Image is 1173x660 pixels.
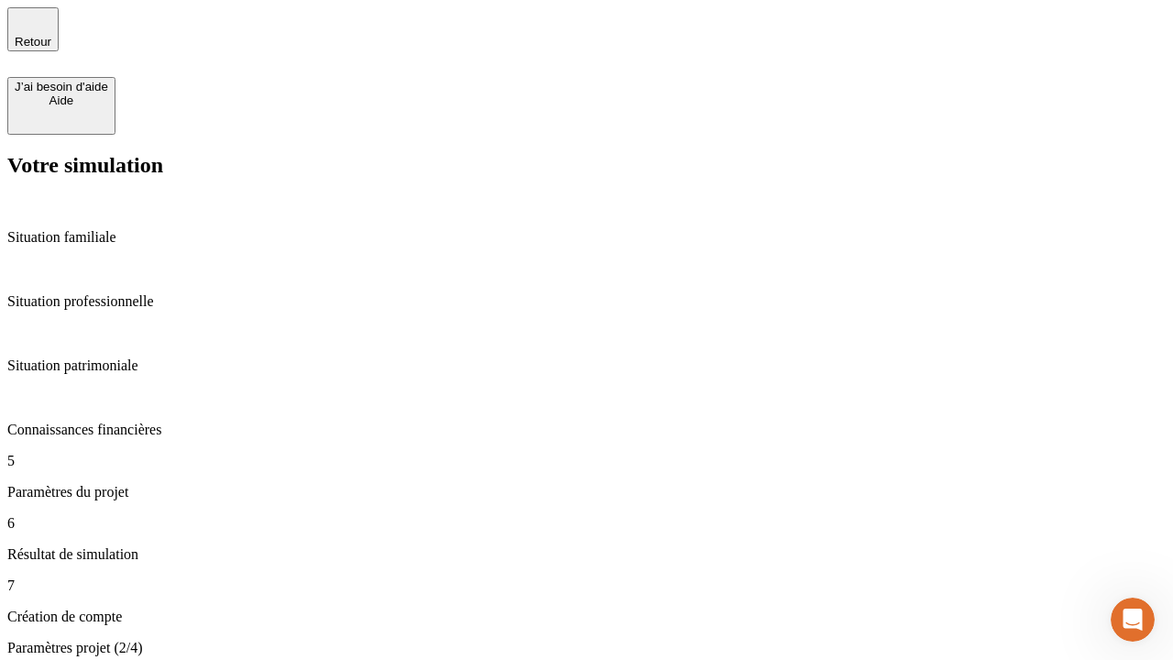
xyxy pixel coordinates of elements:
button: J’ai besoin d'aideAide [7,77,115,135]
div: J’ai besoin d'aide [15,80,108,93]
p: 7 [7,577,1166,594]
p: Connaissances financières [7,422,1166,438]
p: Paramètres du projet [7,484,1166,500]
span: Retour [15,35,51,49]
p: Situation professionnelle [7,293,1166,310]
p: 6 [7,515,1166,532]
iframe: Intercom live chat [1111,598,1155,642]
button: Retour [7,7,59,51]
p: Paramètres projet (2/4) [7,640,1166,656]
p: Création de compte [7,609,1166,625]
p: Situation patrimoniale [7,357,1166,374]
p: 5 [7,453,1166,469]
p: Situation familiale [7,229,1166,246]
p: Résultat de simulation [7,546,1166,563]
div: Aide [15,93,108,107]
h2: Votre simulation [7,153,1166,178]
